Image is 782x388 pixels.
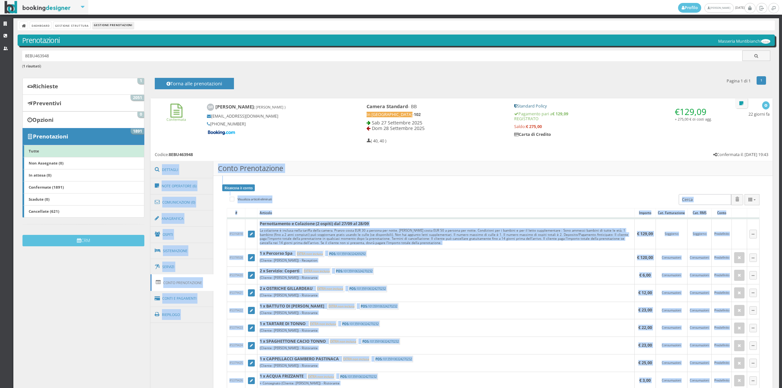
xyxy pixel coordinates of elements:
div: La colazione è inclusa nella tariffa della camera. Pranzo costa EUR 30 a persona per notte. [PERS... [260,228,632,245]
b: POS: [336,269,343,273]
small: EXTRA non inclusa [296,251,324,257]
b: Scadute (0) [29,196,50,202]
b: POS: [361,304,368,309]
b: 1 x ACQUA FRIZZANTE [260,373,304,379]
div: (Cliente: [PERSON_NAME]) - Ristorante [260,311,632,315]
td: Consumazioni [656,266,688,284]
small: 101359106324270232 [341,321,380,327]
input: Ricerca cliente - (inserisci il codice, il nome, il cognome, il numero di telefono o la mail) [22,50,743,61]
div: (Cliente: [PERSON_NAME]) - Ristorante [260,346,632,350]
b: Tutte [29,148,39,153]
b: [PERSON_NAME] [215,104,285,110]
span: 0 [138,112,144,118]
b: POS: [349,287,356,291]
h3: Conto Prenotazione [213,161,773,176]
label: Visualizza articoli eliminati [230,195,272,203]
small: 101359106324270232 [360,303,398,309]
small: EXTRA non inclusa [316,285,344,292]
td: Predefinito [712,302,731,319]
h4: Torna alle prenotazioni [162,81,226,91]
a: Dashboard [30,22,51,29]
td: Consumazioni [688,337,712,354]
td: Consumazioni [688,249,712,266]
span: [DATE] [678,3,745,13]
span: 129,09 [680,106,706,118]
b: Opzioni [32,116,53,123]
small: EXTRA non inclusa [309,321,337,327]
button: CRM [22,235,144,246]
h5: Codice: [155,152,193,157]
b: € 12,00 [638,290,652,295]
b: € 22,00 [638,325,652,330]
td: Consumazioni [656,319,688,337]
a: [PERSON_NAME] [704,3,733,13]
span: Dom 28 Settembre 2025 [372,125,425,131]
b: 102 [414,112,421,117]
b: Pernottamento e Colazione (2 ospiti) dal 27/09 al 28/09 [260,221,369,226]
small: + 275,00 € di costi agg. [675,117,712,122]
b: Preventivi [33,99,61,107]
small: 101359106324270232 [339,373,378,380]
a: Cancellate (621) [22,205,144,218]
td: Predefinito [712,266,731,284]
a: Preventivi 2051 [22,94,144,111]
b: € 23,00 [638,342,652,348]
a: Richieste 1 [22,78,144,95]
td: Predefinito [712,319,731,337]
b: € 25,00 [638,360,652,366]
h5: [PHONE_NUMBER] [207,122,345,126]
a: Ricalcola il conto [222,184,255,191]
button: Torna alle prenotazioni [155,78,234,89]
strong: € 129,09 [552,111,568,117]
button: Columns [745,194,760,205]
a: Confermate (1891) [22,181,144,194]
small: EXTRA non inclusa [329,338,357,345]
h5: [EMAIL_ADDRESS][DOMAIN_NAME] [207,114,345,119]
span: Sab 27 Settembre 2025 [372,120,422,126]
b: € 6,00 [639,272,651,278]
b: 1 x BATTUTO DI [PERSON_NAME] [260,303,324,309]
strong: € 275,00 [526,124,542,129]
h5: 22 giorni fa [748,112,770,117]
b: 1 risultati [23,64,40,68]
a: Comunicazioni (0) [151,194,214,211]
a: Anagrafica [151,210,214,227]
td: Consumazioni [688,302,712,319]
small: ( [PERSON_NAME] ) [254,105,285,109]
div: Colonne [745,194,760,205]
td: Soggiorno [688,218,712,249]
div: (Cliente: [PERSON_NAME]) - Ristorante [260,364,632,368]
b: Confermate (1891) [29,184,64,190]
b: Carta di Credito [514,132,551,137]
h5: Pagina 1 di 1 [727,79,751,83]
td: Predefinito [712,354,731,372]
b: € 23,00 [638,307,652,313]
b: € 120,00 [637,255,653,260]
b: Camera Standard [367,103,408,109]
div: (Cliente: [PERSON_NAME]) - Ristorante [260,276,632,280]
a: Note Operatore (6) [151,178,214,194]
b: 1 x SPAGHETTONE CACIO TONNO [260,338,326,344]
span: 1 [138,78,144,84]
b: 1 x CAPPELLACCI GAMBERO PASTINACA [260,356,339,362]
td: Consumazioni [688,319,712,337]
input: Cerca [679,194,731,205]
b: 2 x Servizio: Coperti [260,268,299,274]
span: #5378928 [229,255,243,260]
h4: - BB [367,104,505,109]
td: Predefinito [712,337,731,354]
td: Consumazioni [656,302,688,319]
a: Conto Prenotazione [151,274,214,291]
li: Gestione Prenotazioni [93,22,134,29]
a: Conti e Pagamenti [151,290,214,307]
td: Consumazioni [656,249,688,266]
a: 1 [757,76,766,85]
img: 56db488bc92111ef969d06d5a9c234c7.png [761,39,770,44]
span: #5316818 [229,232,243,236]
h5: Pagamento pari a REGISTRATO [514,111,712,121]
img: BookingDesigner.com [5,1,71,14]
td: Consumazioni [688,266,712,284]
a: Profilo [678,3,702,13]
a: Confermata [167,112,186,122]
span: In [GEOGRAPHIC_DATA] [367,112,413,117]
